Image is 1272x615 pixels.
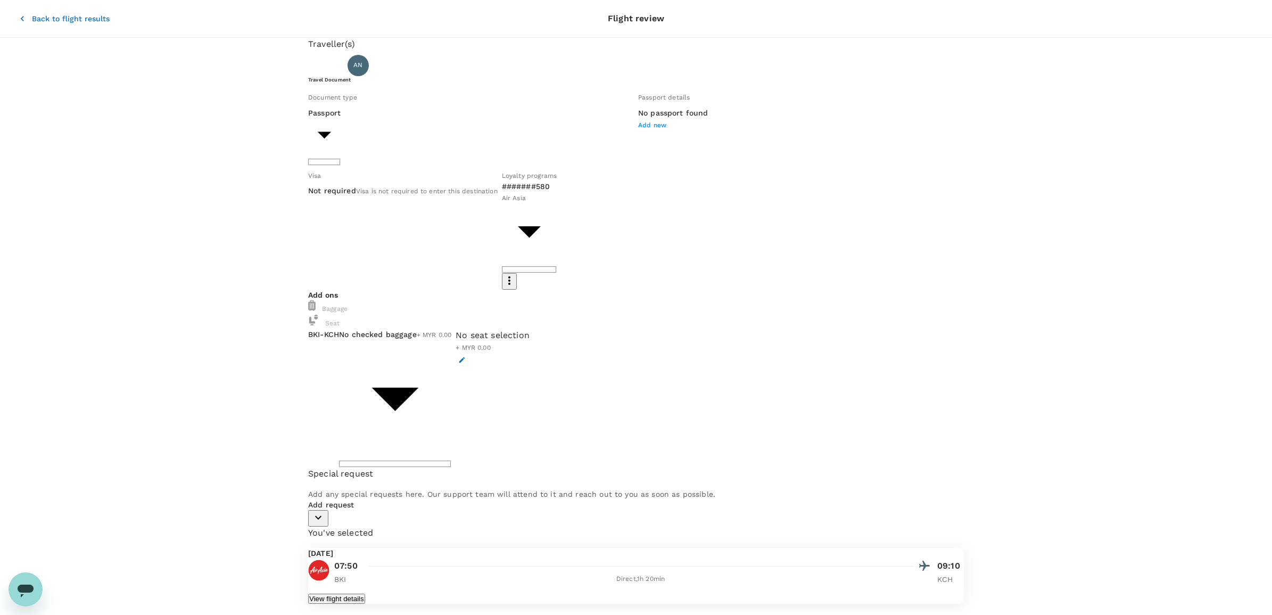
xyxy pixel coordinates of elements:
p: Add ons [308,290,964,300]
p: You've selected [308,527,964,539]
h6: No passport found [638,108,708,119]
p: #######580 [502,181,557,192]
div: No seat selection [456,329,530,342]
span: Air Asia [502,194,526,202]
div: No checked baggage+ MYR 0.00 [339,329,451,341]
span: + MYR 0.00 [417,331,452,339]
span: + MYR 0.00 [456,344,491,351]
span: Loyalty programs [502,172,557,179]
iframe: Button to launch messaging window [9,572,43,606]
span: Visa is not required to enter this destination [356,187,498,195]
img: AK [308,560,329,581]
span: No checked baggage [339,330,417,339]
div: Direct , 1h 20min [367,574,914,585]
p: Traveller 1 : [308,60,343,71]
p: 07:50 [334,560,358,572]
span: Passport details [638,94,690,101]
div: Seat [308,315,964,329]
p: KCH [937,574,964,585]
p: [DATE] [308,548,333,559]
button: Back to flight results [4,5,125,32]
p: BKI [334,574,361,585]
span: AN [353,60,362,71]
p: 09:10 [937,560,964,572]
p: Add any special requests here. Our support team will attend to it and reach out to you as soon as... [308,489,964,499]
p: Flight review [608,12,664,25]
p: Traveller(s) [308,38,964,51]
span: Visa [308,172,321,179]
div: #######580Air Asia [502,181,557,203]
p: ARDENEYSON LEODAVE NGADAN [373,59,516,72]
p: BKI - KCH [308,329,339,340]
p: Passport [308,108,341,118]
div: Baggage [308,300,964,315]
p: Back to flight results [32,13,110,24]
h6: Travel Document [308,76,964,83]
p: Special request [308,468,964,480]
p: Add request [308,499,964,510]
img: baggage-icon [308,300,316,311]
span: Add new [638,121,666,129]
button: View flight details [308,594,365,604]
span: Document type [308,94,357,101]
p: Not required [308,185,356,196]
img: baggage-icon [308,315,319,325]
